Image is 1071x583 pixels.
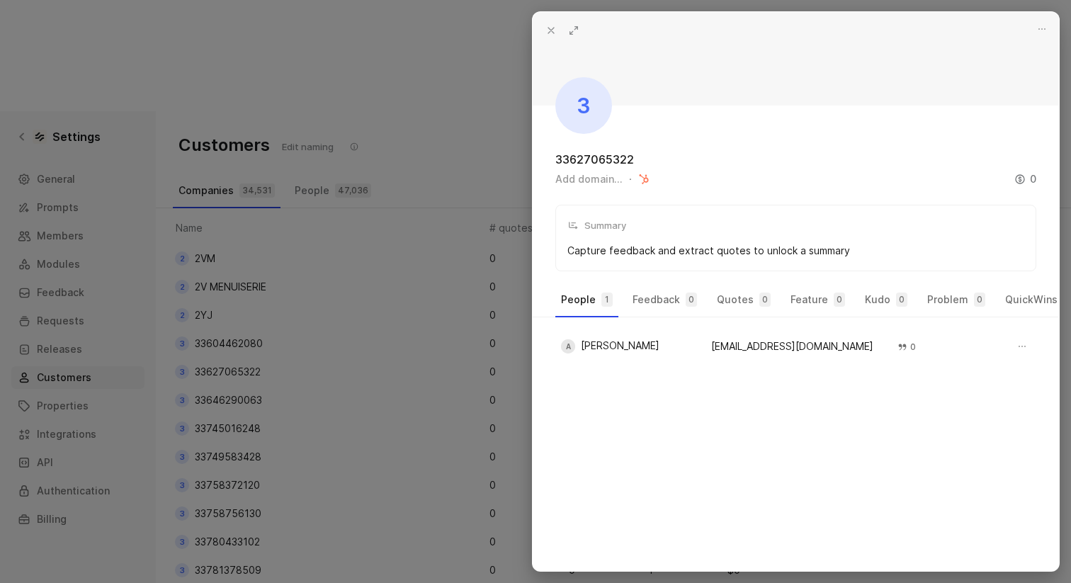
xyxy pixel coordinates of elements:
div: 33627065322 [555,151,634,168]
div: 3 [555,77,612,134]
div: 0 [834,293,845,307]
div: [PERSON_NAME] [561,339,694,353]
div: [EMAIL_ADDRESS][DOMAIN_NAME] [711,341,881,351]
div: 0 [896,293,907,307]
button: Kudo [859,288,913,311]
div: 0 [1014,171,1036,188]
div: 0 [686,293,697,307]
div: 0 [897,340,916,354]
button: People [555,288,618,311]
button: Add domain… [555,171,622,188]
div: 0 [974,293,985,307]
div: A [561,339,575,353]
div: 0 [759,293,771,307]
div: Capture feedback and extract quotes to unlock a summary [567,242,850,259]
button: Quotes [711,288,776,311]
div: 1 [601,293,613,307]
button: Feature [785,288,851,311]
div: Summary [567,217,626,234]
button: Feedback [627,288,703,311]
button: Problem [922,288,991,311]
